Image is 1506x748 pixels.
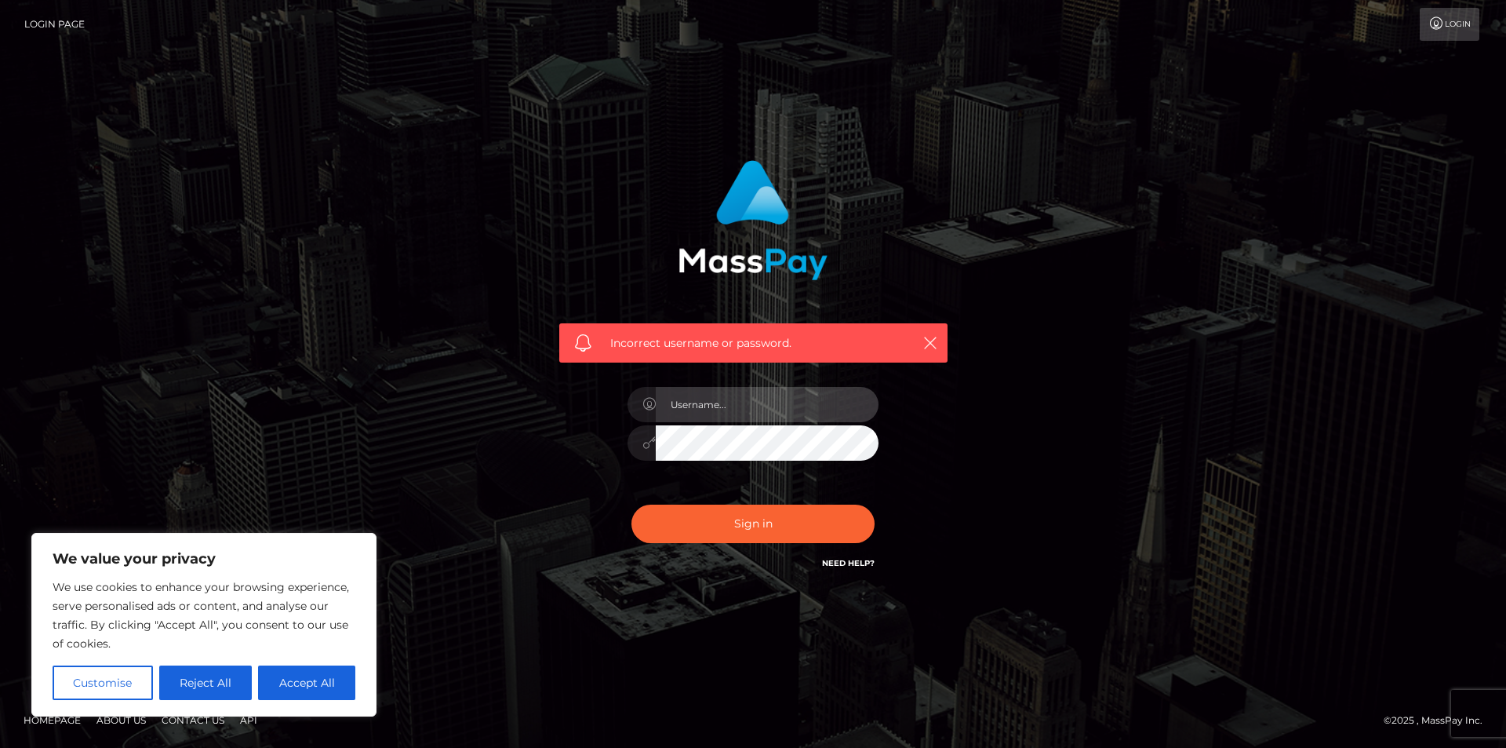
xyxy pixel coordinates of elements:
[656,387,878,422] input: Username...
[159,666,253,700] button: Reject All
[90,708,152,732] a: About Us
[53,549,355,568] p: We value your privacy
[258,666,355,700] button: Accept All
[234,708,264,732] a: API
[31,533,376,717] div: We value your privacy
[1420,8,1479,41] a: Login
[53,666,153,700] button: Customise
[53,578,355,653] p: We use cookies to enhance your browsing experience, serve personalised ads or content, and analys...
[1384,712,1494,729] div: © 2025 , MassPay Inc.
[155,708,231,732] a: Contact Us
[610,335,897,352] span: Incorrect username or password.
[17,708,87,732] a: Homepage
[24,8,85,41] a: Login Page
[822,558,875,568] a: Need Help?
[678,160,828,280] img: MassPay Login
[631,505,875,543] button: Sign in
